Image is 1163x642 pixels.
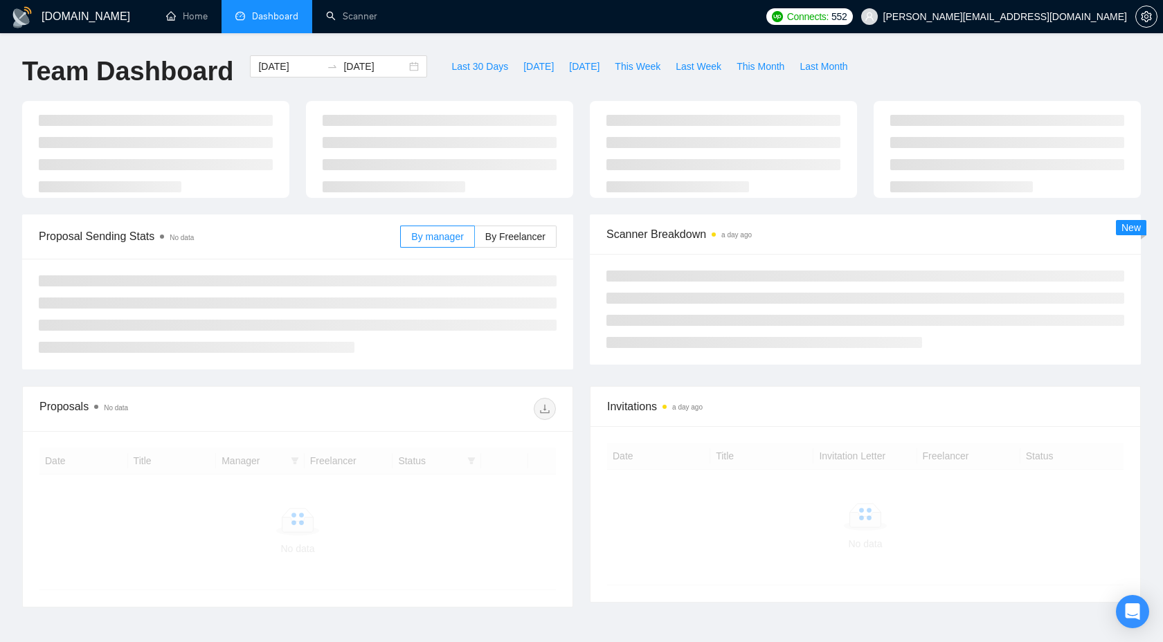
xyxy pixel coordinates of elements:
span: Dashboard [252,10,298,22]
div: Open Intercom Messenger [1116,595,1149,628]
button: This Month [729,55,792,77]
span: dashboard [235,11,245,21]
button: Last Month [792,55,855,77]
span: This Week [615,59,660,74]
input: End date [343,59,406,74]
button: This Week [607,55,668,77]
a: homeHome [166,10,208,22]
button: Last 30 Days [444,55,516,77]
button: Last Week [668,55,729,77]
time: a day ago [672,403,703,411]
time: a day ago [721,231,752,239]
a: searchScanner [326,10,377,22]
span: setting [1136,11,1157,22]
span: user [865,12,874,21]
img: upwork-logo.png [772,11,783,22]
span: [DATE] [523,59,554,74]
button: [DATE] [516,55,561,77]
button: setting [1135,6,1157,28]
span: Last 30 Days [451,59,508,74]
h1: Team Dashboard [22,55,233,88]
span: No data [104,404,128,412]
span: Scanner Breakdown [606,226,1124,243]
span: 552 [831,9,847,24]
span: [DATE] [569,59,599,74]
span: swap-right [327,61,338,72]
span: New [1121,222,1141,233]
a: setting [1135,11,1157,22]
span: Invitations [607,398,1124,415]
span: This Month [737,59,784,74]
button: [DATE] [561,55,607,77]
img: logo [11,6,33,28]
span: Last Week [676,59,721,74]
div: Proposals [39,398,298,420]
span: Last Month [800,59,847,74]
span: Connects: [787,9,829,24]
span: No data [170,234,194,241]
span: By Freelancer [485,231,546,242]
span: to [327,61,338,72]
span: Proposal Sending Stats [39,228,400,245]
span: By manager [411,231,463,242]
input: Start date [258,59,321,74]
